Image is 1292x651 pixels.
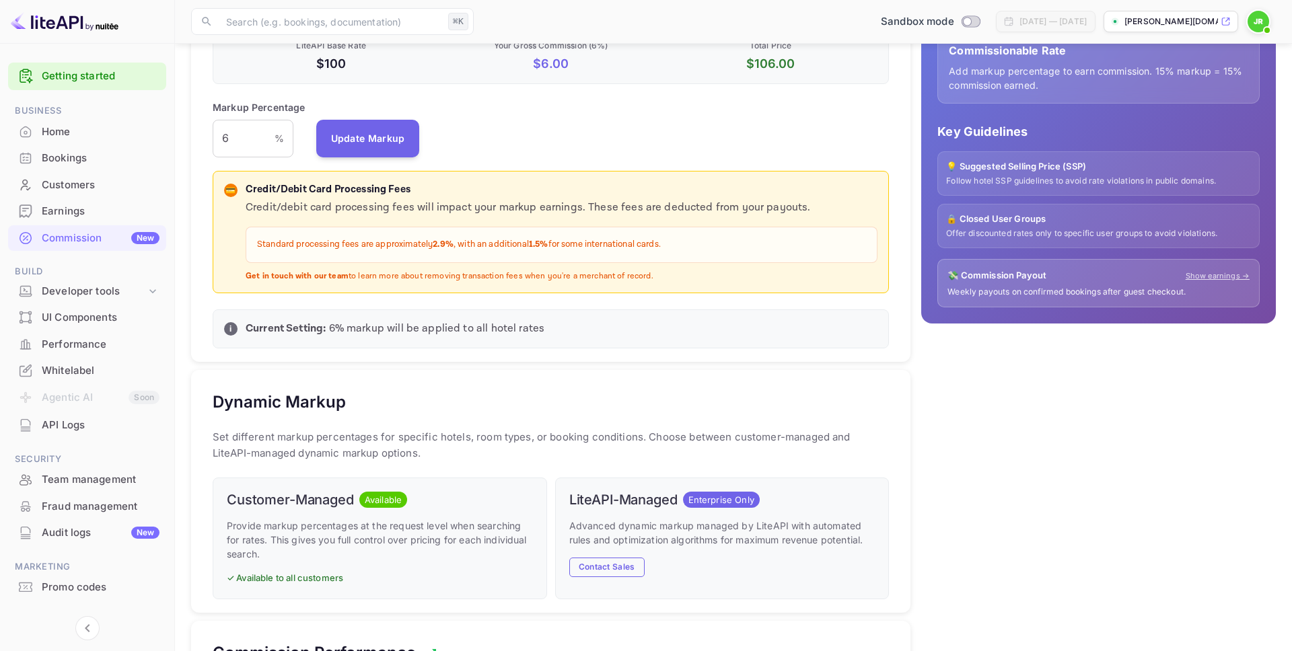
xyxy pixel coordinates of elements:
span: Build [8,264,166,279]
div: ⌘K [448,13,468,30]
span: Available [359,494,407,507]
div: Switch to Production mode [875,14,985,30]
p: Set different markup percentages for specific hotels, room types, or booking conditions. Choose b... [213,429,889,461]
a: API Logs [8,412,166,437]
p: 💳 [225,184,236,196]
p: Your Gross Commission ( 6 %) [443,40,657,52]
div: Developer tools [8,280,166,303]
div: Audit logs [42,525,159,541]
p: Weekly payouts on confirmed bookings after guest checkout. [947,286,1250,298]
a: CommissionNew [8,225,166,250]
p: Credit/Debit Card Processing Fees [246,182,877,198]
h5: Dynamic Markup [213,391,346,413]
div: Home [8,119,166,145]
p: 💡 Suggested Selling Price (SSP) [946,160,1251,174]
div: API Logs [8,412,166,438]
span: Enterprise Only [683,494,760,507]
span: Marketing [8,560,166,574]
div: Performance [8,332,166,358]
div: Bookings [8,145,166,171]
div: Team management [8,467,166,493]
span: Security [8,452,166,467]
p: Markup Percentage [213,100,306,114]
span: Sandbox mode [881,14,954,30]
div: New [131,527,159,539]
button: Update Markup [316,120,420,157]
a: Promo codes [8,574,166,599]
p: $100 [224,54,438,73]
div: CommissionNew [8,225,166,252]
button: Contact Sales [569,558,645,577]
div: Promo codes [42,580,159,595]
p: Add markup percentage to earn commission. 15% markup = 15% commission earned. [949,64,1248,92]
a: UI Components [8,305,166,330]
div: Getting started [8,63,166,90]
img: John Richards [1248,11,1269,32]
p: % [275,131,284,145]
p: i [229,323,231,335]
a: Bookings [8,145,166,170]
a: Getting started [42,69,159,84]
a: Audit logsNew [8,520,166,545]
p: $ 106.00 [663,54,877,73]
div: Team management [42,472,159,488]
div: Fraud management [8,494,166,520]
div: Performance [42,337,159,352]
p: Credit/debit card processing fees will impact your markup earnings. These fees are deducted from ... [246,200,877,216]
div: Promo codes [8,574,166,601]
p: 💸 Commission Payout [947,269,1046,282]
a: Customers [8,172,166,197]
p: Advanced dynamic markup managed by LiteAPI with automated rules and optimization algorithms for m... [569,519,875,547]
a: Home [8,119,166,144]
div: Whitelabel [8,358,166,384]
strong: Current Setting: [246,321,326,336]
p: Commissionable Rate [949,42,1248,59]
strong: 2.9% [433,239,454,250]
a: Earnings [8,198,166,223]
img: LiteAPI logo [11,11,118,32]
p: LiteAPI Base Rate [224,40,438,52]
div: Home [42,124,159,140]
button: Collapse navigation [75,616,100,640]
div: Earnings [42,204,159,219]
p: ✓ Available to all customers [227,572,533,585]
div: Audit logsNew [8,520,166,546]
a: Performance [8,332,166,356]
p: Key Guidelines [937,122,1260,141]
p: Standard processing fees are approximately , with an additional for some international cards. [257,238,866,252]
div: Developer tools [42,284,146,299]
a: Show earnings → [1186,270,1250,282]
a: Whitelabel [8,358,166,383]
div: Customers [8,172,166,198]
div: API Logs [42,418,159,433]
div: UI Components [8,305,166,331]
h6: LiteAPI-Managed [569,492,678,508]
div: Fraud management [42,499,159,514]
p: 🔒 Closed User Groups [946,213,1251,226]
div: Commission [42,231,159,246]
p: Offer discounted rates only to specific user groups to avoid violations. [946,228,1251,239]
p: Follow hotel SSP guidelines to avoid rate violations in public domains. [946,176,1251,187]
p: [PERSON_NAME][DOMAIN_NAME]... [1124,15,1218,28]
strong: 1.5% [529,239,548,250]
input: Search (e.g. bookings, documentation) [218,8,443,35]
strong: Get in touch with our team [246,271,349,281]
div: Whitelabel [42,363,159,379]
div: New [131,232,159,244]
span: Business [8,104,166,118]
div: [DATE] — [DATE] [1019,15,1087,28]
div: UI Components [42,310,159,325]
p: Total Price [663,40,877,52]
h6: Customer-Managed [227,492,354,508]
a: Fraud management [8,494,166,519]
p: $ 6.00 [443,54,657,73]
div: Bookings [42,151,159,166]
a: Team management [8,467,166,492]
p: to learn more about removing transaction fees when you're a merchant of record. [246,271,877,282]
p: 6 % markup will be applied to all hotel rates [246,321,877,337]
input: 0 [213,120,275,157]
div: Earnings [8,198,166,225]
p: Provide markup percentages at the request level when searching for rates. This gives you full con... [227,519,533,561]
div: Customers [42,178,159,193]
